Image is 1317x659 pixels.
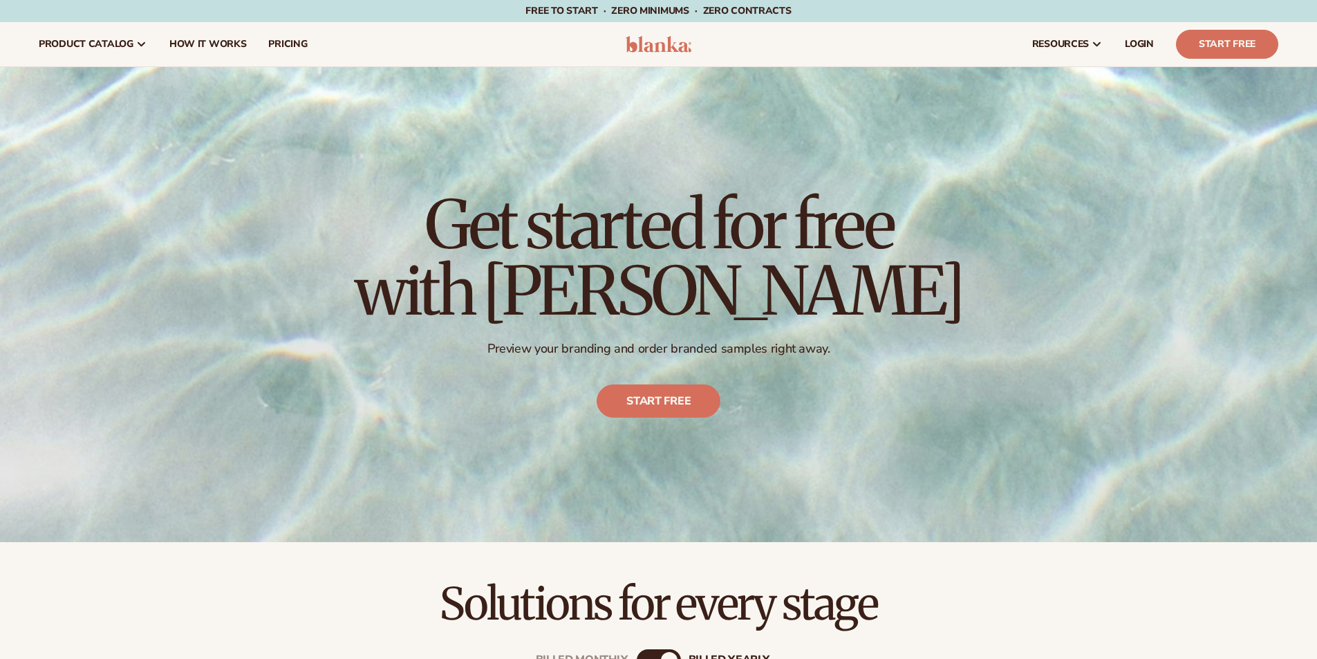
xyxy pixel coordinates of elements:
span: LOGIN [1125,39,1154,50]
h1: Get started for free with [PERSON_NAME] [355,192,963,324]
span: pricing [268,39,307,50]
a: LOGIN [1114,22,1165,66]
span: How It Works [169,39,247,50]
span: resources [1032,39,1089,50]
a: pricing [257,22,318,66]
a: product catalog [28,22,158,66]
a: Start Free [1176,30,1278,59]
span: Free to start · ZERO minimums · ZERO contracts [525,4,791,17]
p: Preview your branding and order branded samples right away. [355,341,963,357]
img: logo [626,36,691,53]
h2: Solutions for every stage [39,581,1278,627]
a: Start free [597,384,720,418]
a: How It Works [158,22,258,66]
a: resources [1021,22,1114,66]
span: product catalog [39,39,133,50]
